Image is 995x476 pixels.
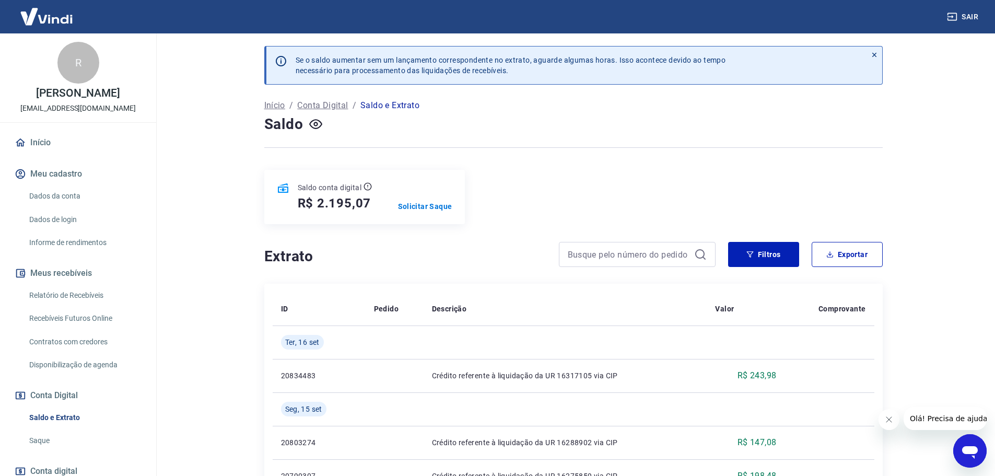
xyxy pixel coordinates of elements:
[285,337,320,347] span: Ter, 16 set
[25,232,144,253] a: Informe de rendimentos
[25,185,144,207] a: Dados da conta
[738,436,777,449] p: R$ 147,08
[57,42,99,84] div: R
[353,99,356,112] p: /
[264,114,303,135] h4: Saldo
[281,304,288,314] p: ID
[879,409,899,430] iframe: Fechar mensagem
[289,99,293,112] p: /
[953,434,987,468] iframe: Botão para abrir a janela de mensagens
[818,304,865,314] p: Comprovante
[13,1,80,32] img: Vindi
[738,369,777,382] p: R$ 243,98
[432,437,699,448] p: Crédito referente à liquidação da UR 16288902 via CIP
[432,304,467,314] p: Descrição
[13,384,144,407] button: Conta Digital
[568,247,690,262] input: Busque pelo número do pedido
[297,99,348,112] a: Conta Digital
[264,99,285,112] a: Início
[374,304,399,314] p: Pedido
[25,354,144,376] a: Disponibilização de agenda
[264,246,546,267] h4: Extrato
[13,162,144,185] button: Meu cadastro
[20,103,136,114] p: [EMAIL_ADDRESS][DOMAIN_NAME]
[285,404,322,414] span: Seg, 15 set
[6,7,88,16] span: Olá! Precisa de ajuda?
[398,201,452,212] a: Solicitar Saque
[25,285,144,306] a: Relatório de Recebíveis
[25,430,144,451] a: Saque
[728,242,799,267] button: Filtros
[13,262,144,285] button: Meus recebíveis
[360,99,419,112] p: Saldo e Extrato
[36,88,120,99] p: [PERSON_NAME]
[25,209,144,230] a: Dados de login
[281,437,357,448] p: 20803274
[281,370,357,381] p: 20834483
[904,407,987,430] iframe: Mensagem da empresa
[296,55,726,76] p: Se o saldo aumentar sem um lançamento correspondente no extrato, aguarde algumas horas. Isso acon...
[25,407,144,428] a: Saldo e Extrato
[13,131,144,154] a: Início
[945,7,982,27] button: Sair
[432,370,699,381] p: Crédito referente à liquidação da UR 16317105 via CIP
[25,308,144,329] a: Recebíveis Futuros Online
[298,182,362,193] p: Saldo conta digital
[298,195,371,212] h5: R$ 2.195,07
[812,242,883,267] button: Exportar
[715,304,734,314] p: Valor
[25,331,144,353] a: Contratos com credores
